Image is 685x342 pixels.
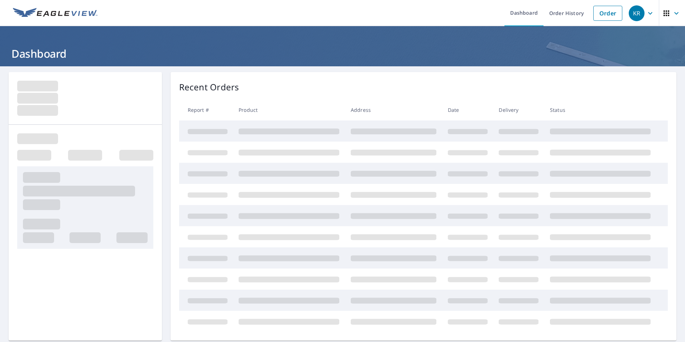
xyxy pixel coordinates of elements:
h1: Dashboard [9,46,676,61]
th: Report # [179,99,233,120]
th: Delivery [493,99,544,120]
p: Recent Orders [179,81,239,94]
th: Date [442,99,493,120]
img: EV Logo [13,8,97,19]
th: Address [345,99,442,120]
th: Status [544,99,656,120]
div: KR [629,5,645,21]
th: Product [233,99,345,120]
a: Order [593,6,622,21]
